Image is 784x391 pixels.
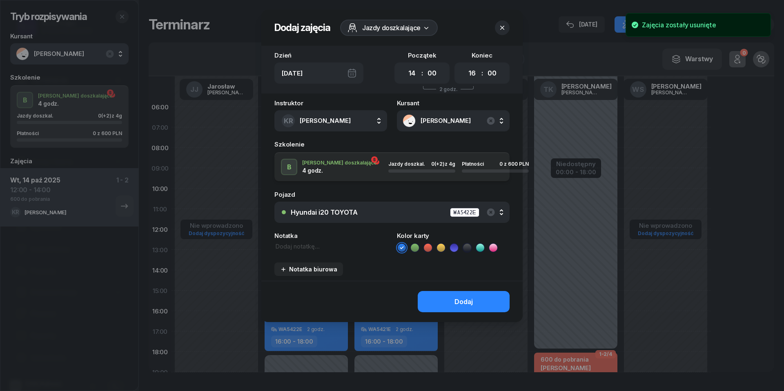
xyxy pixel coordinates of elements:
span: [PERSON_NAME] [300,117,351,124]
span: KR [284,118,293,124]
div: : [481,68,483,78]
button: B[PERSON_NAME] doszkalające4 godz.Jazdy doszkal.0(+2)z 4gPłatności0 z 600 PLN [274,152,510,182]
span: Jazdy doszkal. [388,161,425,167]
div: Notatka biurowa [280,266,337,273]
div: : [421,68,423,78]
div: Płatności [462,161,489,167]
button: Notatka biurowa [274,262,343,276]
div: 0 z 600 PLN [499,161,529,167]
div: Hyundai i20 TOYOTA [291,209,358,216]
div: Zajęcia zostały usunięte [642,20,716,30]
button: KR[PERSON_NAME] [274,110,387,131]
div: WA5422E [450,208,479,217]
div: Dodaj [454,298,473,306]
span: (+2) [434,161,445,167]
h2: Dodaj zajęcia [274,21,330,34]
button: Hyundai i20 TOYOTAWA5422E [274,202,510,223]
span: Jazdy doszkalające [362,23,421,33]
div: 0 z 4g [431,161,455,167]
span: [PERSON_NAME] [421,117,504,124]
button: Dodaj [418,291,510,312]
